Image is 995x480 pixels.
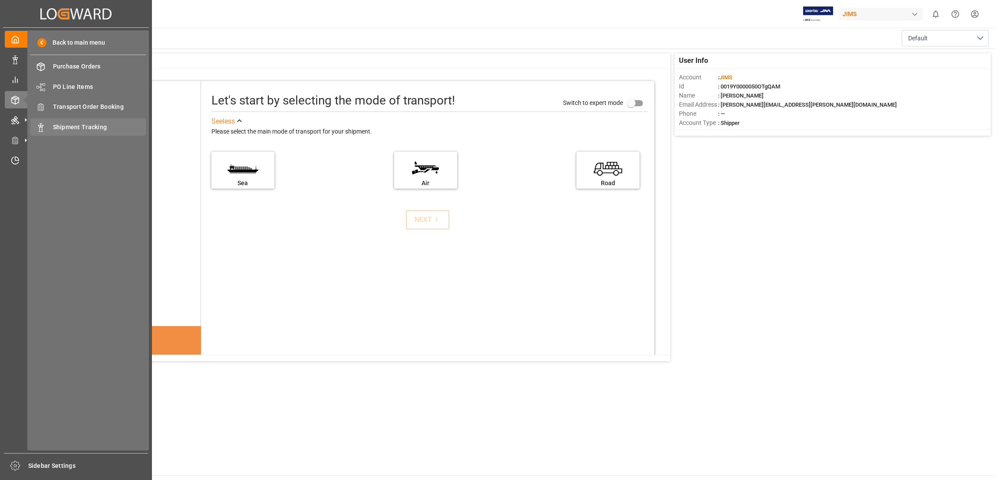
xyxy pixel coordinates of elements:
span: Name [679,91,718,100]
span: Id [679,82,718,91]
span: Phone [679,109,718,118]
div: JIMS [839,8,923,20]
button: open menu [902,30,988,46]
a: PO Line Items [30,78,146,95]
span: Back to main menu [46,38,105,47]
div: NEXT [415,215,441,225]
span: Shipment Tracking [53,123,146,132]
div: Please select the main mode of transport for your shipment. [211,127,649,137]
span: Switch to expert mode [563,99,623,106]
button: show 0 new notifications [926,4,946,24]
a: Transport Order Booking [30,98,146,115]
div: Road [581,179,635,188]
span: : [PERSON_NAME] [718,92,764,99]
span: JIMS [719,74,732,81]
span: : 0019Y0000050OTgQAM [718,83,780,90]
a: Timeslot Management V2 [5,152,147,169]
span: : [PERSON_NAME][EMAIL_ADDRESS][PERSON_NAME][DOMAIN_NAME] [718,101,897,108]
a: My Cockpit [5,31,147,48]
span: Sidebar Settings [28,461,148,470]
span: PO Line Items [53,82,146,91]
span: Account Type [679,118,718,127]
span: Account [679,73,718,82]
div: See less [211,116,235,127]
span: Transport Order Booking [53,102,146,111]
span: : — [718,111,725,117]
a: Data Management [5,51,147,68]
span: : [718,74,732,81]
span: User Info [679,56,708,66]
span: : Shipper [718,120,740,126]
a: Shipment Tracking [30,118,146,135]
span: Default [908,34,928,43]
div: Let's start by selecting the mode of transport! [211,91,455,110]
div: Sea [216,179,270,188]
button: Help Center [946,4,965,24]
button: JIMS [839,6,926,22]
a: Purchase Orders [30,58,146,75]
span: Purchase Orders [53,62,146,71]
button: NEXT [406,210,449,229]
div: Air [399,179,453,188]
img: Exertis%20JAM%20-%20Email%20Logo.jpg_1722504956.jpg [803,7,833,22]
span: Email Address [679,100,718,109]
